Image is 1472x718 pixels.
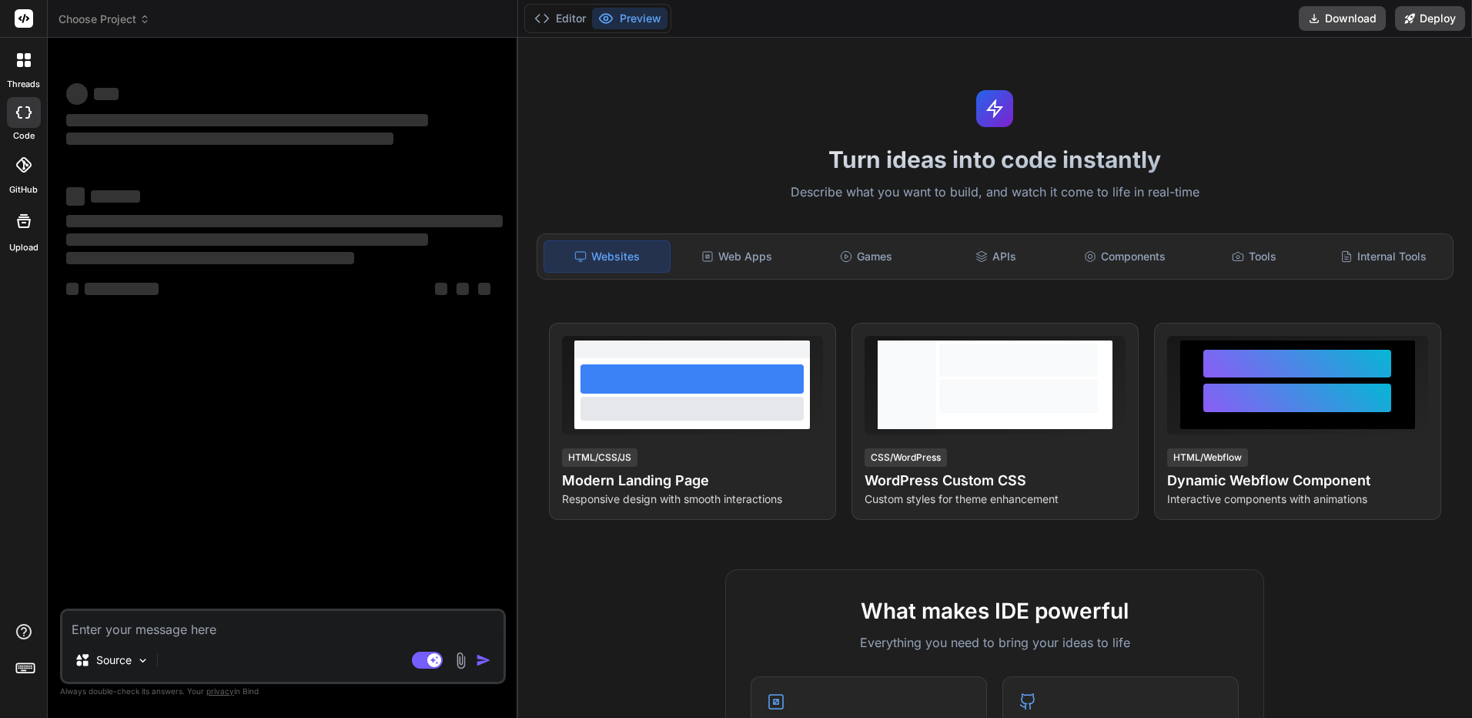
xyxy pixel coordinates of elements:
[9,183,38,196] label: GitHub
[66,252,354,264] span: ‌
[9,241,38,254] label: Upload
[476,653,491,668] img: icon
[528,8,592,29] button: Editor
[544,240,671,273] div: Websites
[865,492,1126,507] p: Custom styles for theme enhancement
[562,448,637,467] div: HTML/CSS/JS
[478,283,490,295] span: ‌
[85,283,159,295] span: ‌
[1320,240,1447,273] div: Internal Tools
[66,133,393,145] span: ‌
[865,448,947,467] div: CSS/WordPress
[803,240,929,273] div: Games
[865,470,1126,492] h4: WordPress Custom CSS
[136,654,149,667] img: Pick Models
[66,215,503,227] span: ‌
[66,114,428,126] span: ‌
[66,83,88,105] span: ‌
[1062,240,1188,273] div: Components
[94,88,119,100] span: ‌
[66,233,428,246] span: ‌
[562,492,823,507] p: Responsive design with smooth interactions
[1167,470,1428,492] h4: Dynamic Webflow Component
[457,283,469,295] span: ‌
[452,652,470,669] img: attachment
[1299,6,1386,31] button: Download
[527,146,1464,173] h1: Turn ideas into code instantly
[592,8,667,29] button: Preview
[59,12,150,27] span: Choose Project
[1395,6,1465,31] button: Deploy
[751,633,1239,652] p: Everything you need to bring your ideas to life
[527,183,1464,203] p: Describe what you want to build, and watch it come to life in real-time
[7,78,40,91] label: threads
[932,240,1059,273] div: APIs
[562,470,823,492] h4: Modern Landing Page
[1167,448,1248,467] div: HTML/Webflow
[96,653,132,668] p: Source
[435,283,447,295] span: ‌
[674,240,800,273] div: Web Apps
[91,190,140,203] span: ‌
[13,129,35,143] label: code
[1191,240,1317,273] div: Tools
[1167,492,1428,507] p: Interactive components with animations
[66,187,85,206] span: ‌
[206,686,234,696] span: privacy
[66,283,79,295] span: ‌
[751,595,1239,627] h2: What makes IDE powerful
[60,684,506,699] p: Always double-check its answers. Your in Bind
